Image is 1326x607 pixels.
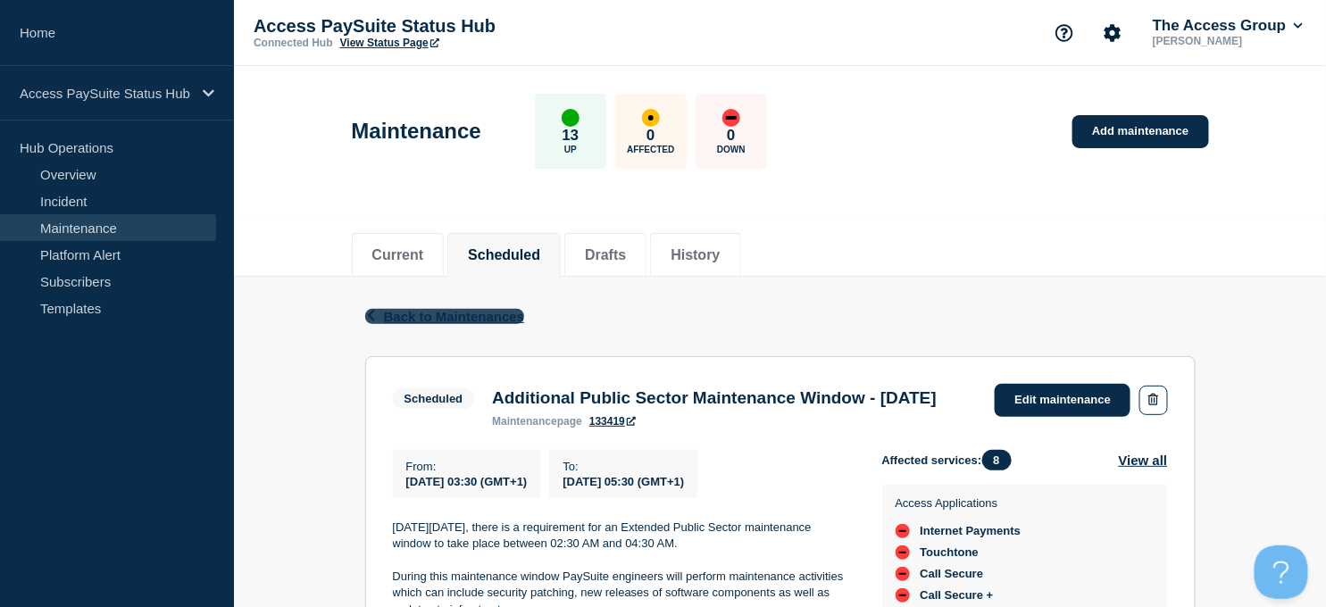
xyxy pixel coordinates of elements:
[1255,545,1308,599] iframe: Help Scout Beacon - Open
[393,388,475,409] span: Scheduled
[585,247,626,263] button: Drafts
[995,384,1130,417] a: Edit maintenance
[921,545,979,560] span: Touchtone
[671,247,720,263] button: History
[896,496,1036,510] p: Access Applications
[406,475,528,488] span: [DATE] 03:30 (GMT+1)
[1094,14,1131,52] button: Account settings
[896,524,910,538] div: down
[642,109,660,127] div: affected
[1072,115,1208,148] a: Add maintenance
[627,145,674,154] p: Affected
[562,127,579,145] p: 13
[564,145,577,154] p: Up
[1119,450,1168,470] button: View all
[982,450,1012,470] span: 8
[717,145,746,154] p: Down
[406,460,528,473] p: From :
[1149,17,1306,35] button: The Access Group
[372,247,424,263] button: Current
[384,309,525,324] span: Back to Maintenances
[921,524,1022,538] span: Internet Payments
[563,460,684,473] p: To :
[340,37,439,49] a: View Status Page
[563,475,684,488] span: [DATE] 05:30 (GMT+1)
[492,388,937,408] h3: Additional Public Sector Maintenance Window - [DATE]
[352,119,481,144] h1: Maintenance
[727,127,735,145] p: 0
[921,588,994,603] span: Call Secure +
[896,567,910,581] div: down
[492,415,582,428] p: page
[254,37,333,49] p: Connected Hub
[882,450,1021,470] span: Affected services:
[1149,35,1306,47] p: [PERSON_NAME]
[722,109,740,127] div: down
[20,86,191,101] p: Access PaySuite Status Hub
[562,109,580,127] div: up
[468,247,540,263] button: Scheduled
[896,545,910,560] div: down
[254,16,611,37] p: Access PaySuite Status Hub
[393,520,854,553] p: [DATE][DATE], there is a requirement for an Extended Public Sector maintenance window to take pla...
[921,567,984,581] span: Call Secure
[589,415,636,428] a: 133419
[646,127,655,145] p: 0
[492,415,557,428] span: maintenance
[365,309,525,324] button: Back to Maintenances
[896,588,910,603] div: down
[1046,14,1083,52] button: Support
